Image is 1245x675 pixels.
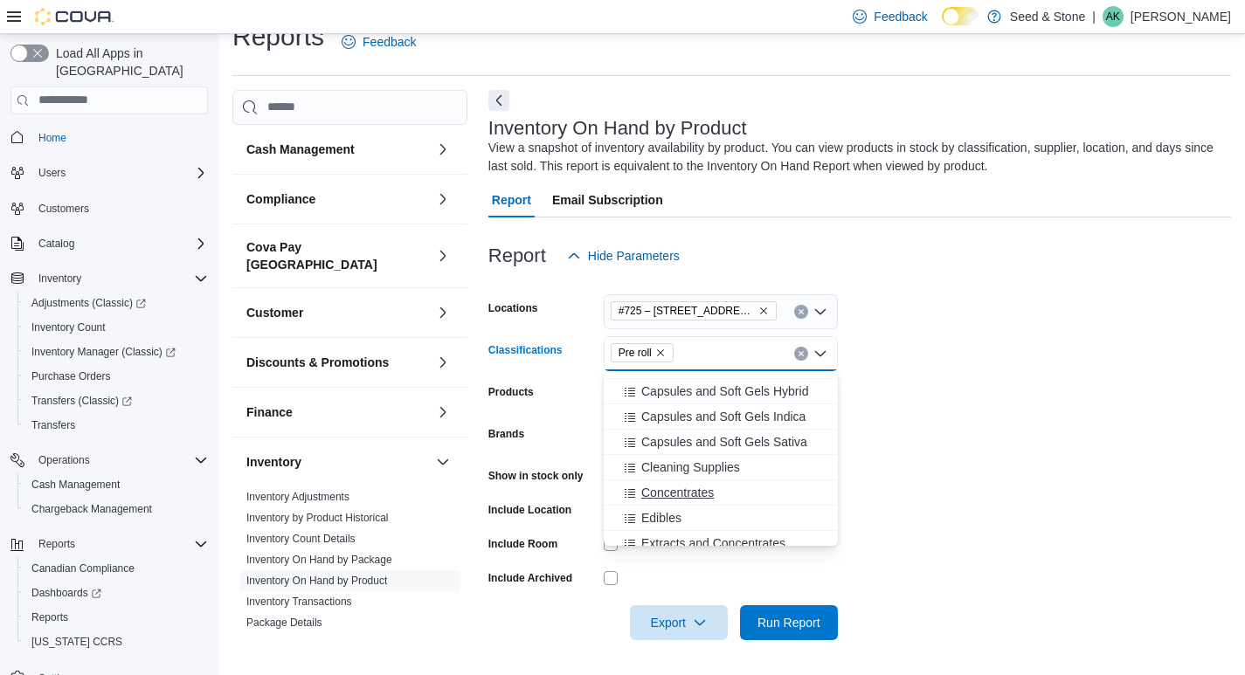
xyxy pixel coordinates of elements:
span: Washington CCRS [24,631,208,652]
button: Reports [17,605,215,630]
span: [US_STATE] CCRS [31,635,122,649]
button: Discounts & Promotions [432,352,453,373]
p: Seed & Stone [1010,6,1085,27]
button: Cash Management [246,141,429,158]
a: Customers [31,198,96,219]
button: Compliance [432,189,453,210]
button: Open list of options [813,305,827,319]
span: Dashboards [31,586,101,600]
span: Catalog [38,237,74,251]
span: Capsules and Soft Gels Hybrid [641,382,808,400]
span: Inventory Transactions [246,595,352,609]
label: Include Archived [488,571,572,585]
a: Inventory Transactions [246,596,352,608]
span: Capsules and Soft Gels Sativa [641,433,807,451]
span: Transfers (Classic) [24,390,208,411]
h3: Report [488,245,546,266]
span: Inventory Count Details [246,532,356,546]
span: Cash Management [31,478,120,492]
button: Remove Pre roll from selection in this group [655,348,666,358]
button: Operations [31,450,97,471]
a: Dashboards [17,581,215,605]
span: Cleaning Supplies [641,458,740,476]
h3: Compliance [246,190,315,208]
label: Include Room [488,537,557,551]
label: Classifications [488,343,563,357]
button: Concentrates [604,480,838,506]
span: Customers [31,197,208,219]
span: Concentrates [641,484,714,501]
span: Adjustments (Classic) [31,296,146,310]
span: Inventory Count [31,320,106,334]
a: Inventory by Product Historical [246,512,389,524]
span: Capsules and Soft Gels Indica [641,408,806,425]
span: Purchase Orders [31,369,111,383]
span: Home [31,127,208,148]
span: Feedback [363,33,416,51]
button: Inventory [432,451,453,472]
button: Home [3,125,215,150]
a: Inventory Manager (Classic) [24,341,183,362]
label: Locations [488,301,538,315]
span: Report [492,183,531,217]
h3: Inventory On Hand by Product [488,118,747,139]
button: Export [630,605,728,640]
input: Dark Mode [942,7,979,25]
label: Brands [488,427,524,441]
span: Users [38,166,66,180]
span: Cannabis Oil [641,357,711,375]
span: Inventory Count [24,317,208,338]
span: Inventory Adjustments [246,490,349,504]
span: Inventory On Hand by Package [246,553,392,567]
button: Purchase Orders [17,364,215,389]
a: Feedback [335,24,423,59]
span: Inventory [31,268,208,289]
span: #725 – [STREET_ADDRESS][PERSON_NAME]) [619,302,755,320]
span: Inventory Manager (Classic) [31,345,176,359]
span: Adjustments (Classic) [24,293,208,313]
span: Extracts and Concentrates [641,534,785,552]
button: Transfers [17,413,215,437]
button: Canadian Compliance [17,556,215,581]
span: Dark Mode [942,25,943,26]
button: Customer [246,304,429,321]
button: Discounts & Promotions [246,354,429,371]
button: Inventory Count [17,315,215,340]
button: Close list of options [813,347,827,361]
span: Inventory by Product Historical [246,511,389,525]
label: Include Location [488,503,571,517]
button: Hide Parameters [560,238,687,273]
a: Reports [24,607,75,628]
h1: Reports [232,19,324,54]
button: Extracts and Concentrates [604,531,838,556]
button: Customer [432,302,453,323]
span: Reports [31,534,208,554]
a: Inventory Count [24,317,113,338]
span: Edibles [641,509,681,527]
button: Clear input [794,305,808,319]
span: Package Details [246,616,322,630]
button: Inventory [31,268,88,289]
span: Export [640,605,717,640]
button: Chargeback Management [17,497,215,521]
h3: Inventory [246,453,301,471]
button: Capsules and Soft Gels Indica [604,404,838,430]
h3: Cash Management [246,141,355,158]
button: Remove #725 – 19800 Lougheed Hwy (Pitt Meadows) from selection in this group [758,306,769,316]
span: Transfers (Classic) [31,394,132,408]
span: Reports [24,607,208,628]
button: Cash Management [17,472,215,497]
span: #725 – 19800 Lougheed Hwy (Pitt Meadows) [611,301,777,320]
span: Reports [38,537,75,551]
span: Dashboards [24,582,208,603]
button: Inventory [246,453,429,471]
button: Finance [246,403,429,421]
span: Pre roll [611,343,674,362]
button: Reports [3,532,215,556]
span: Catalog [31,233,208,254]
h3: Discounts & Promotions [246,354,389,371]
a: Inventory On Hand by Package [246,554,392,566]
button: Next [488,90,509,111]
button: Cleaning Supplies [604,455,838,480]
button: Reports [31,534,82,554]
